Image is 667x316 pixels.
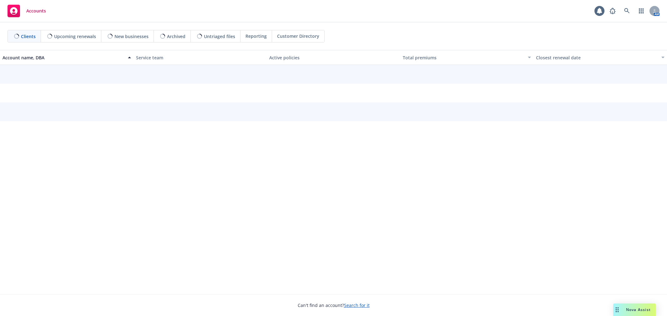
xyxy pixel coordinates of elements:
a: Search [621,5,633,17]
div: Account name, DBA [3,54,124,61]
span: New businesses [114,33,149,40]
a: Switch app [635,5,648,17]
a: Accounts [5,2,48,20]
div: Drag to move [613,304,621,316]
span: Untriaged files [204,33,235,40]
span: Accounts [26,8,46,13]
button: Total premiums [400,50,534,65]
span: Upcoming renewals [54,33,96,40]
span: Nova Assist [626,307,651,312]
a: Report a Bug [606,5,619,17]
button: Active policies [267,50,400,65]
span: Reporting [245,33,267,39]
a: Search for it [344,302,370,308]
span: Customer Directory [277,33,319,39]
div: Closest renewal date [536,54,658,61]
span: Can't find an account? [298,302,370,309]
div: Total premiums [403,54,524,61]
div: Service team [136,54,265,61]
div: Active policies [269,54,398,61]
span: Clients [21,33,36,40]
span: Archived [167,33,185,40]
button: Closest renewal date [533,50,667,65]
button: Nova Assist [613,304,656,316]
button: Service team [134,50,267,65]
